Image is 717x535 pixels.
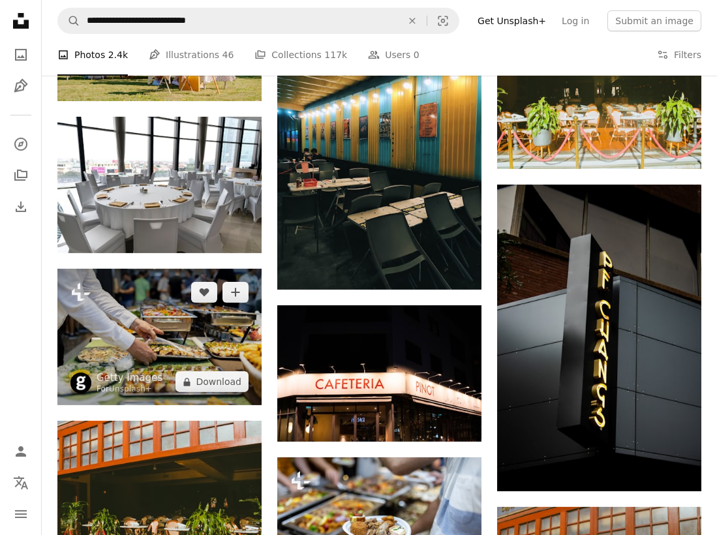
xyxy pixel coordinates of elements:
button: Search Unsplash [58,8,80,33]
a: a room filled with lots of white tables and chairs [57,179,262,191]
img: a building with a sign that reads cafeteria pinot [277,305,481,442]
div: For [97,384,162,395]
a: Guests indulge in an array of tasty foods from a buffet, showcasing colorful dishes and lively co... [277,519,481,530]
a: Download History [8,194,34,220]
a: Unsplash+ [109,384,152,393]
a: Get Unsplash+ [470,10,554,31]
img: Go to Getty Images's profile [70,373,91,393]
span: 117k [324,48,347,62]
img: a dining area with tables and chairs in front of a yellow and blue wall [277,18,481,290]
a: a group of chairs and tables in a room with windows [57,497,262,508]
span: 46 [222,48,234,62]
img: a group of chairs and tables [497,33,701,169]
button: Language [8,470,34,496]
a: Log in [554,10,597,31]
a: Collections [8,162,34,189]
img: a room filled with lots of white tables and chairs [57,117,262,253]
a: Explore [8,131,34,157]
button: Download [175,371,249,392]
a: A person in formal attire is serving food at a vibrant buffet, featuring an array of colorful dis... [57,331,262,343]
a: a group of chairs and tables [497,95,701,106]
button: Like [191,282,217,303]
a: a dining area with tables and chairs in front of a yellow and blue wall [277,147,481,159]
a: a building with a sign that reads cafeteria pinot [277,367,481,379]
button: Clear [398,8,427,33]
button: Submit an image [607,10,701,31]
button: Visual search [427,8,459,33]
button: Menu [8,501,34,527]
button: Filters [657,34,701,76]
a: Log in / Sign up [8,438,34,465]
a: Users 0 [368,34,420,76]
a: Illustrations 46 [149,34,234,76]
button: Add to Collection [222,282,249,303]
a: Illustrations [8,73,34,99]
span: 0 [414,48,420,62]
a: Home — Unsplash [8,8,34,37]
a: Collections 117k [254,34,347,76]
img: a sign that is on the side of a building [497,185,701,491]
a: a sign that is on the side of a building [497,331,701,343]
form: Find visuals sitewide [57,8,459,34]
a: Photos [8,42,34,68]
img: A person in formal attire is serving food at a vibrant buffet, featuring an array of colorful dis... [57,269,262,405]
a: Getty Images [97,371,162,384]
